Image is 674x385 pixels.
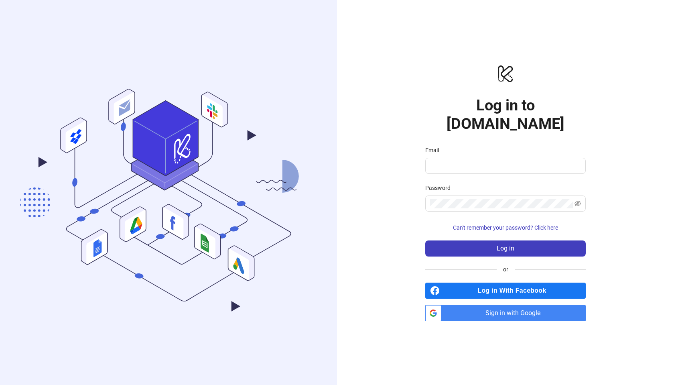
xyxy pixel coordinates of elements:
label: Email [425,146,444,155]
label: Password [425,183,456,192]
a: Can't remember your password? Click here [425,224,586,231]
span: Log in With Facebook [443,283,586,299]
span: Can't remember your password? Click here [453,224,558,231]
span: Sign in with Google [445,305,586,321]
span: Log in [497,245,514,252]
span: eye-invisible [575,200,581,207]
a: Sign in with Google [425,305,586,321]
span: or [497,265,515,274]
h1: Log in to [DOMAIN_NAME] [425,96,586,133]
input: Email [430,161,579,171]
button: Can't remember your password? Click here [425,221,586,234]
a: Log in With Facebook [425,283,586,299]
button: Log in [425,240,586,257]
input: Password [430,199,573,208]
